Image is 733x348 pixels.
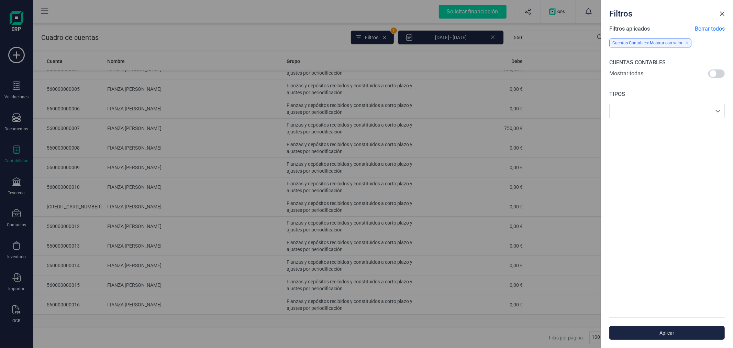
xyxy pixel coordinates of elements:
[609,91,625,97] span: TIPOS
[717,8,728,19] button: Close
[609,25,650,33] span: Filtros aplicados
[695,25,725,33] span: Borrar todos
[609,69,643,79] span: Mostrar todas
[609,326,725,340] button: Aplicar
[612,41,682,45] span: Cuentas Contables: Mostrar con valor
[617,329,717,336] span: Aplicar
[609,59,666,66] span: CUENTAS CONTABLES
[607,6,717,19] div: Filtros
